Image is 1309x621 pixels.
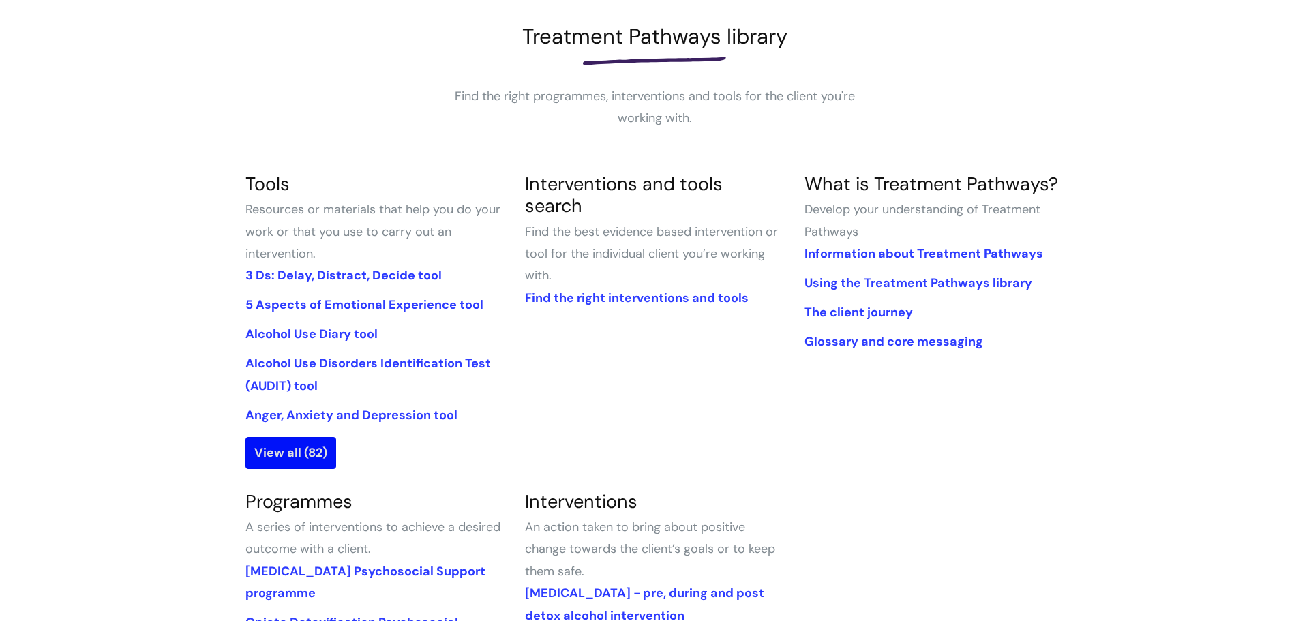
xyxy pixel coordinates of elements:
[804,275,1032,291] a: Using the Treatment Pathways library
[804,333,983,350] a: Glossary and core messaging
[525,519,775,579] span: An action taken to bring about positive change towards the client’s goals or to keep them safe.
[804,245,1043,262] a: Information about Treatment Pathways
[525,172,723,217] a: Interventions and tools search
[525,290,749,306] a: Find the right interventions and tools
[804,201,1040,239] span: Develop your understanding of Treatment Pathways
[245,24,1064,49] h1: Treatment Pathways library
[525,224,778,284] span: Find the best evidence based intervention or tool for the individual client you’re working with.
[245,519,500,557] span: A series of interventions to achieve a desired outcome with a client.
[245,489,352,513] a: Programmes
[245,326,378,342] a: Alcohol Use Diary tool
[804,304,913,320] a: The client journey
[804,172,1058,196] a: What is Treatment Pathways?
[245,201,500,262] span: Resources or materials that help you do your work or that you use to carry out an intervention.
[245,297,483,313] a: 5 Aspects of Emotional Experience tool
[245,437,336,468] a: View all (82)
[450,85,859,130] p: Find the right programmes, interventions and tools for the client you're working with.
[245,172,290,196] a: Tools
[525,489,637,513] a: Interventions
[245,407,457,423] a: Anger, Anxiety and Depression tool
[245,563,485,601] a: [MEDICAL_DATA] Psychosocial Support programme
[245,355,491,393] a: Alcohol Use Disorders Identification Test (AUDIT) tool
[245,267,442,284] a: 3 Ds: Delay, Distract, Decide tool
